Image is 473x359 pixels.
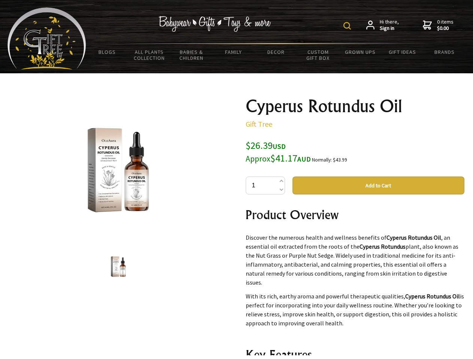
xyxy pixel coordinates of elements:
[246,97,464,115] h1: Cyperus Rotundus Oil
[405,292,460,300] strong: Cyperus Rotundus Oil
[360,243,406,250] strong: Cyperus Rotundus
[7,7,86,70] img: Babyware - Gifts - Toys and more...
[297,44,339,66] a: Custom Gift Box
[386,234,441,241] strong: Cyperus Rotundus Oil
[246,154,270,164] small: Approx
[381,44,424,60] a: Gift Ideas
[297,155,311,163] span: AUD
[60,112,177,228] img: Cyperus Rotundus Oil
[246,206,464,224] h2: Product Overview
[255,44,297,60] a: Decor
[424,44,466,60] a: Brands
[246,139,311,164] span: $26.39 $41.17
[159,16,271,32] img: Babywear - Gifts - Toys & more
[213,44,255,60] a: Family
[380,25,399,32] strong: Sign in
[246,292,464,328] p: With its rich, earthy aroma and powerful therapeutic qualities, is perfect for incorporating into...
[86,44,128,60] a: BLOGS
[339,44,381,60] a: Grown Ups
[170,44,213,66] a: Babies & Children
[246,233,464,287] p: Discover the numerous health and wellness benefits of , an essential oil extracted from the roots...
[104,252,133,281] img: Cyperus Rotundus Oil
[437,25,454,32] strong: $0.00
[437,18,454,32] span: 0 items
[423,19,454,32] a: 0 items$0.00
[380,19,399,32] span: Hi there,
[292,177,464,194] button: Add to Cart
[246,119,272,129] a: Gift Tree
[366,19,399,32] a: Hi there,Sign in
[273,142,286,151] span: USD
[128,44,171,66] a: All Plants Collection
[312,157,347,163] small: Normally: $43.99
[343,22,351,30] img: product search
